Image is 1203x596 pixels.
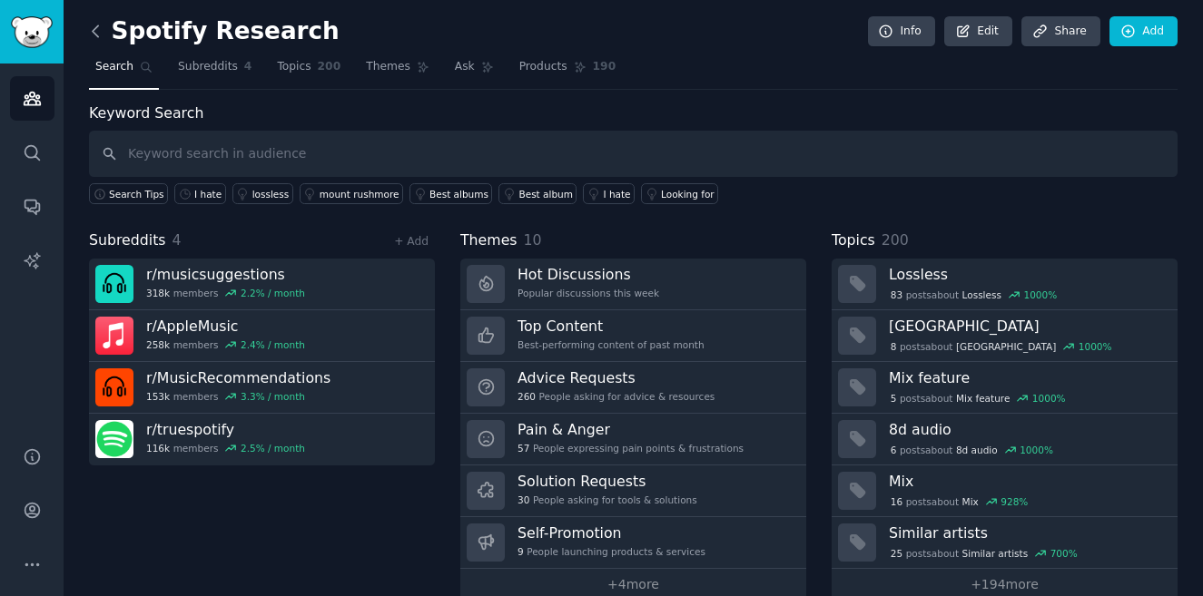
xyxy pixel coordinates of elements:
div: members [146,338,305,351]
img: musicsuggestions [95,265,133,303]
div: Best album [518,188,573,200]
div: People launching products & services [518,545,705,558]
span: 4 [173,231,182,249]
h3: Hot Discussions [518,265,659,284]
a: + Add [394,235,429,248]
h3: Advice Requests [518,368,715,387]
a: Mix feature5postsaboutMix feature1000% [832,362,1178,414]
h3: Top Content [518,317,705,336]
h3: r/ musicsuggestions [146,265,305,284]
a: Lossless83postsaboutLossless1000% [832,259,1178,310]
a: r/truespotify116kmembers2.5% / month [89,414,435,465]
div: post s about [889,545,1079,562]
a: r/musicsuggestions318kmembers2.2% / month [89,259,435,310]
a: Share [1021,16,1099,47]
a: Topics200 [271,53,347,90]
h3: Mix [889,472,1165,491]
a: I hate [174,183,226,204]
h3: r/ truespotify [146,420,305,439]
input: Keyword search in audience [89,131,1178,177]
span: Mix [962,495,979,508]
a: Products190 [513,53,622,90]
a: Themes [360,53,436,90]
div: lossless [252,188,290,200]
a: Subreddits4 [172,53,258,90]
span: 83 [891,288,902,301]
a: [GEOGRAPHIC_DATA]8postsabout[GEOGRAPHIC_DATA]1000% [832,310,1178,362]
a: Looking for [641,183,718,204]
div: 2.4 % / month [241,338,305,351]
span: Themes [366,59,410,75]
a: lossless [232,183,293,204]
span: Ask [455,59,475,75]
h3: Self-Promotion [518,523,705,542]
div: post s about [889,338,1113,355]
div: 2.2 % / month [241,287,305,299]
span: 25 [891,547,902,560]
span: 190 [593,59,616,75]
label: Keyword Search [89,104,203,122]
div: members [146,442,305,454]
a: Info [868,16,935,47]
div: People asking for advice & resources [518,390,715,403]
span: 8d audio [956,444,998,456]
span: 260 [518,390,536,403]
div: Best-performing content of past month [518,338,705,351]
img: truespotify [95,420,133,458]
a: Best albums [409,183,492,204]
img: MusicRecommendations [95,368,133,406]
span: 8 [891,340,897,353]
div: I hate [194,188,222,200]
span: [GEOGRAPHIC_DATA] [956,340,1056,353]
a: Mix16postsaboutMix928% [832,465,1178,517]
div: I hate [603,188,630,200]
a: r/MusicRecommendations153kmembers3.3% / month [89,362,435,414]
a: mount rushmore [300,183,403,204]
a: Self-Promotion9People launching products & services [460,517,806,569]
div: post s about [889,390,1067,406]
span: 116k [146,442,170,454]
span: 57 [518,442,529,454]
h3: 8d audio [889,420,1165,439]
h3: Solution Requests [518,472,697,491]
a: Top ContentBest-performing content of past month [460,310,806,362]
span: Search Tips [109,188,164,200]
div: 2.5 % / month [241,442,305,454]
a: r/AppleMusic258kmembers2.4% / month [89,310,435,362]
a: Edit [944,16,1012,47]
div: 1000 % [1020,444,1053,456]
h3: Similar artists [889,523,1165,542]
a: Add [1109,16,1178,47]
div: 700 % [1050,547,1078,560]
span: Search [95,59,133,75]
span: Themes [460,230,518,252]
img: GummySearch logo [11,16,53,48]
span: 6 [891,444,897,456]
img: AppleMusic [95,317,133,355]
div: Looking for [661,188,715,200]
div: People asking for tools & solutions [518,493,697,506]
span: 16 [891,495,902,508]
h3: Mix feature [889,368,1165,387]
h3: r/ AppleMusic [146,317,305,336]
a: Best album [498,183,577,204]
span: 200 [318,59,341,75]
span: 200 [882,231,909,249]
span: Topics [832,230,875,252]
a: Similar artists25postsaboutSimilar artists700% [832,517,1178,569]
h3: Pain & Anger [518,420,744,439]
span: Subreddits [89,230,166,252]
div: post s about [889,442,1055,458]
a: Pain & Anger57People expressing pain points & frustrations [460,414,806,465]
div: 3.3 % / month [241,390,305,403]
span: Subreddits [178,59,238,75]
h3: [GEOGRAPHIC_DATA] [889,317,1165,336]
div: Popular discussions this week [518,287,659,299]
span: 5 [891,392,897,405]
a: Search [89,53,159,90]
span: 4 [244,59,252,75]
span: 9 [518,545,524,558]
div: mount rushmore [320,188,399,200]
span: Products [519,59,567,75]
div: members [146,390,330,403]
